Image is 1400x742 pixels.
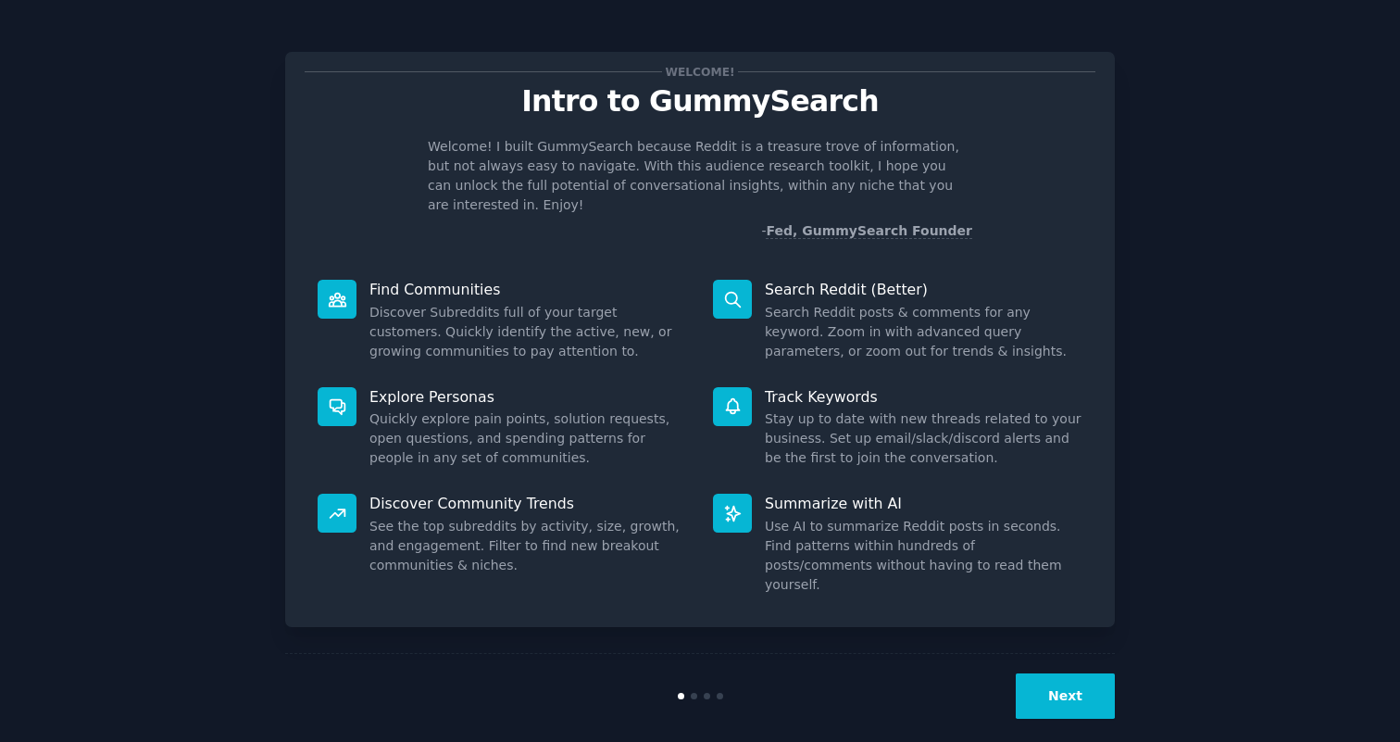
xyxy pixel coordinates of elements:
p: Welcome! I built GummySearch because Reddit is a treasure trove of information, but not always ea... [428,137,972,215]
p: Discover Community Trends [369,494,687,513]
div: - [761,221,972,241]
dd: Use AI to summarize Reddit posts in seconds. Find patterns within hundreds of posts/comments with... [765,517,1082,595]
p: Intro to GummySearch [305,85,1095,118]
p: Summarize with AI [765,494,1082,513]
a: Fed, GummySearch Founder [766,223,972,239]
p: Explore Personas [369,387,687,407]
dd: See the top subreddits by activity, size, growth, and engagement. Filter to find new breakout com... [369,517,687,575]
dd: Discover Subreddits full of your target customers. Quickly identify the active, new, or growing c... [369,303,687,361]
p: Search Reddit (Better) [765,280,1082,299]
dd: Quickly explore pain points, solution requests, open questions, and spending patterns for people ... [369,409,687,468]
p: Track Keywords [765,387,1082,407]
span: Welcome! [662,62,738,82]
dd: Stay up to date with new threads related to your business. Set up email/slack/discord alerts and ... [765,409,1082,468]
dd: Search Reddit posts & comments for any keyword. Zoom in with advanced query parameters, or zoom o... [765,303,1082,361]
button: Next [1016,673,1115,719]
p: Find Communities [369,280,687,299]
